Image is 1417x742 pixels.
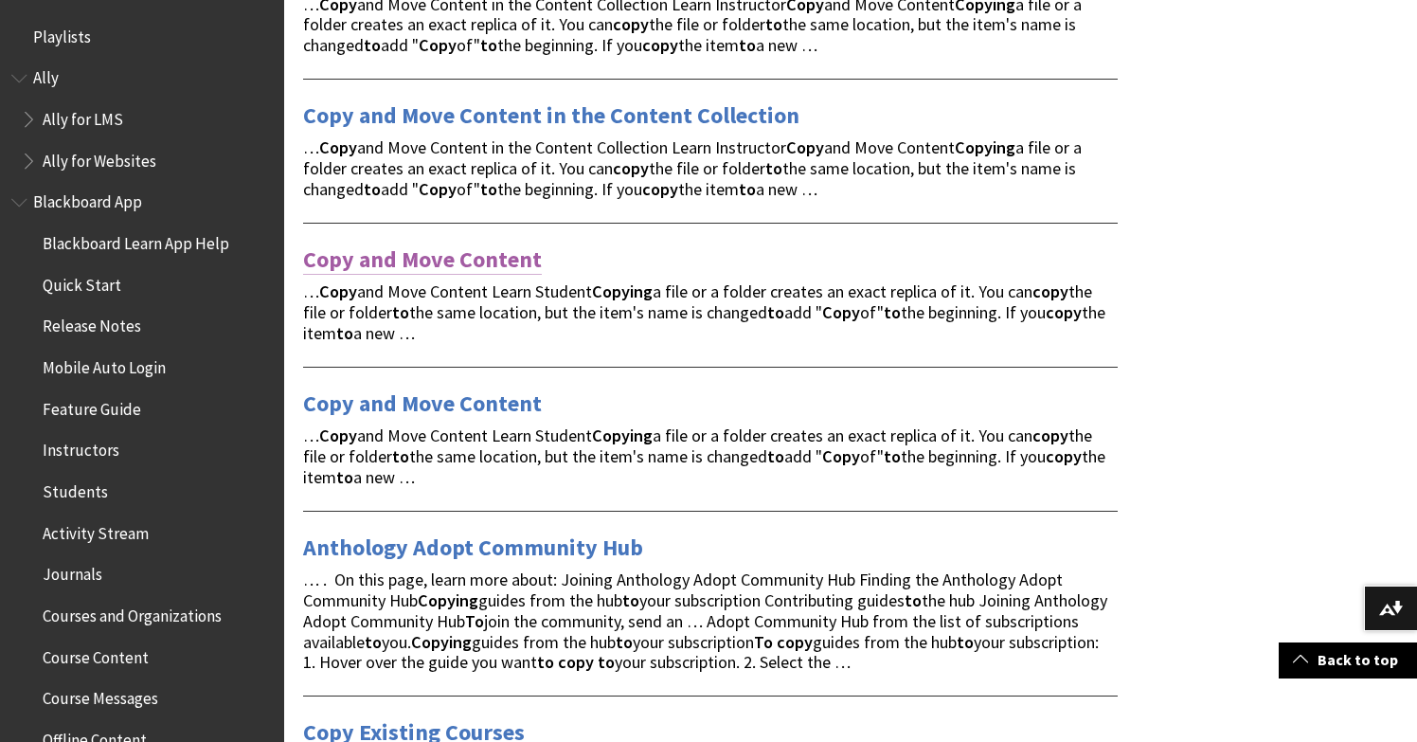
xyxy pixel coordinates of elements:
strong: to [905,589,922,611]
span: Course Messages [43,683,158,709]
strong: Copy [822,301,860,323]
strong: to [622,589,639,611]
strong: to [884,445,901,467]
nav: Book outline for Playlists [11,21,273,53]
strong: copy [613,157,649,179]
strong: to [480,34,497,56]
span: … and Move Content in the Content Collection Learn Instructor and Move Content a file or a folder... [303,136,1082,200]
span: Quick Start [43,269,121,295]
strong: to [598,651,615,673]
strong: to [392,301,409,323]
a: Copy and Move Content [303,389,542,419]
strong: to [767,301,784,323]
span: Blackboard Learn App Help [43,227,229,253]
span: Ally [33,63,59,88]
strong: copy [613,13,649,35]
span: Mobile Auto Login [43,352,166,377]
strong: Copying [592,281,653,302]
span: Ally for Websites [43,145,156,171]
strong: copy [1032,425,1068,446]
span: … . On this page, learn more about: Joining Anthology Adopt Community Hub Finding the Anthology A... [303,569,1107,673]
strong: copy [1046,301,1082,323]
span: Activity Stream [43,517,149,543]
a: Anthology Adopt Community Hub [303,533,643,563]
span: Blackboard App [33,187,142,212]
span: Ally for LMS [43,103,123,129]
a: Back to top [1279,642,1417,678]
strong: to [364,34,381,56]
strong: copy [777,631,813,653]
nav: Book outline for Anthology Ally Help [11,63,273,177]
span: Feature Guide [43,393,141,419]
strong: to [364,178,381,200]
span: Instructors [43,435,119,461]
strong: to [957,631,974,653]
a: Copy and Move Content [303,244,542,275]
span: … and Move Content Learn Student a file or a folder creates an exact replica of it. You can the f... [303,281,1105,344]
strong: Copy [319,136,357,158]
strong: Copying [955,136,1015,158]
span: … and Move Content Learn Student a file or a folder creates an exact replica of it. You can the f... [303,425,1105,488]
span: Playlists [33,21,91,46]
strong: Copy [822,445,860,467]
strong: Copy [419,178,457,200]
strong: copy [558,651,594,673]
strong: To [754,631,773,653]
span: Courses and Organizations [43,600,222,625]
strong: to [765,157,782,179]
strong: Copy [786,136,824,158]
strong: to [616,631,633,653]
strong: to [365,631,382,653]
strong: copy [642,178,678,200]
strong: To [465,610,484,632]
strong: to [480,178,497,200]
a: Copy and Move Content in the Content Collection [303,100,799,131]
span: Students [43,476,108,501]
strong: copy [642,34,678,56]
strong: Copy [419,34,457,56]
strong: Copying [418,589,478,611]
strong: copy [1032,281,1068,302]
strong: to [739,34,756,56]
strong: to [739,178,756,200]
strong: to [884,301,901,323]
strong: to [336,322,353,344]
strong: Copy [319,425,357,446]
span: Journals [43,559,102,585]
strong: Copying [411,631,472,653]
strong: to [765,13,782,35]
span: Release Notes [43,311,141,336]
span: Course Content [43,642,149,667]
strong: copy [1046,445,1082,467]
strong: to [767,445,784,467]
strong: to [537,651,554,673]
strong: to [392,445,409,467]
strong: to [336,466,353,488]
strong: Copy [319,281,357,302]
strong: Copying [592,425,653,446]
